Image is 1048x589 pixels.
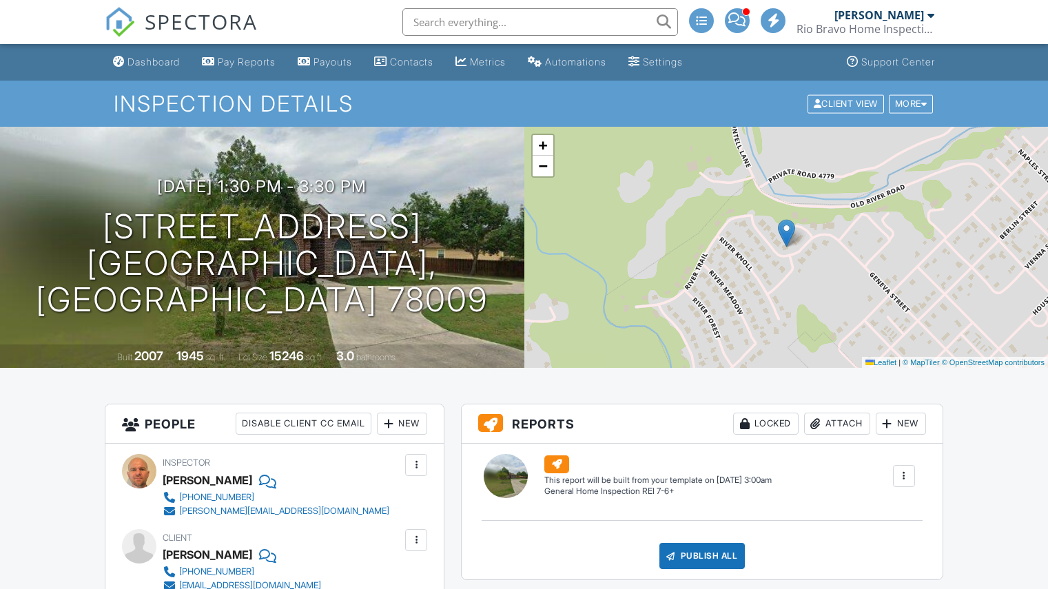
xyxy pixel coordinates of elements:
[450,50,511,75] a: Metrics
[903,358,940,366] a: © MapTiler
[778,219,795,247] img: Marker
[390,56,433,68] div: Contacts
[163,490,389,504] a: [PHONE_NUMBER]
[876,413,926,435] div: New
[22,209,502,318] h1: [STREET_ADDRESS] [GEOGRAPHIC_DATA], [GEOGRAPHIC_DATA] 78009
[942,358,1045,366] a: © OpenStreetMap contributors
[538,157,547,174] span: −
[157,177,367,196] h3: [DATE] 1:30 pm - 3:30 pm
[462,404,943,444] h3: Reports
[179,492,254,503] div: [PHONE_NUMBER]
[522,50,612,75] a: Automations (Advanced)
[538,136,547,154] span: +
[117,352,132,362] span: Built
[797,22,934,36] div: Rio Bravo Home Inspections
[369,50,439,75] a: Contacts
[544,486,772,497] div: General Home Inspection REI 7-6+
[659,543,746,569] div: Publish All
[356,352,395,362] span: bathrooms
[377,413,427,435] div: New
[402,8,678,36] input: Search everything...
[218,56,276,68] div: Pay Reports
[206,352,225,362] span: sq. ft.
[545,56,606,68] div: Automations
[114,92,934,116] h1: Inspection Details
[806,98,887,108] a: Client View
[163,565,321,579] a: [PHONE_NUMBER]
[865,358,896,366] a: Leaflet
[470,56,506,68] div: Metrics
[196,50,281,75] a: Pay Reports
[134,349,163,363] div: 2007
[898,358,901,366] span: |
[306,352,323,362] span: sq.ft.
[889,94,934,113] div: More
[105,19,258,48] a: SPECTORA
[808,94,884,113] div: Client View
[145,7,258,36] span: SPECTORA
[841,50,941,75] a: Support Center
[804,413,870,435] div: Attach
[176,349,204,363] div: 1945
[269,349,304,363] div: 15246
[733,413,799,435] div: Locked
[163,533,192,543] span: Client
[107,50,185,75] a: Dashboard
[179,506,389,517] div: [PERSON_NAME][EMAIL_ADDRESS][DOMAIN_NAME]
[163,504,389,518] a: [PERSON_NAME][EMAIL_ADDRESS][DOMAIN_NAME]
[533,156,553,176] a: Zoom out
[533,135,553,156] a: Zoom in
[179,566,254,577] div: [PHONE_NUMBER]
[292,50,358,75] a: Payouts
[544,475,772,486] div: This report will be built from your template on [DATE] 3:00am
[834,8,924,22] div: [PERSON_NAME]
[236,413,371,435] div: Disable Client CC Email
[643,56,683,68] div: Settings
[105,7,135,37] img: The Best Home Inspection Software - Spectora
[163,470,252,490] div: [PERSON_NAME]
[238,352,267,362] span: Lot Size
[127,56,180,68] div: Dashboard
[336,349,354,363] div: 3.0
[163,457,210,468] span: Inspector
[314,56,352,68] div: Payouts
[623,50,688,75] a: Settings
[105,404,444,444] h3: People
[861,56,935,68] div: Support Center
[163,544,252,565] div: [PERSON_NAME]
